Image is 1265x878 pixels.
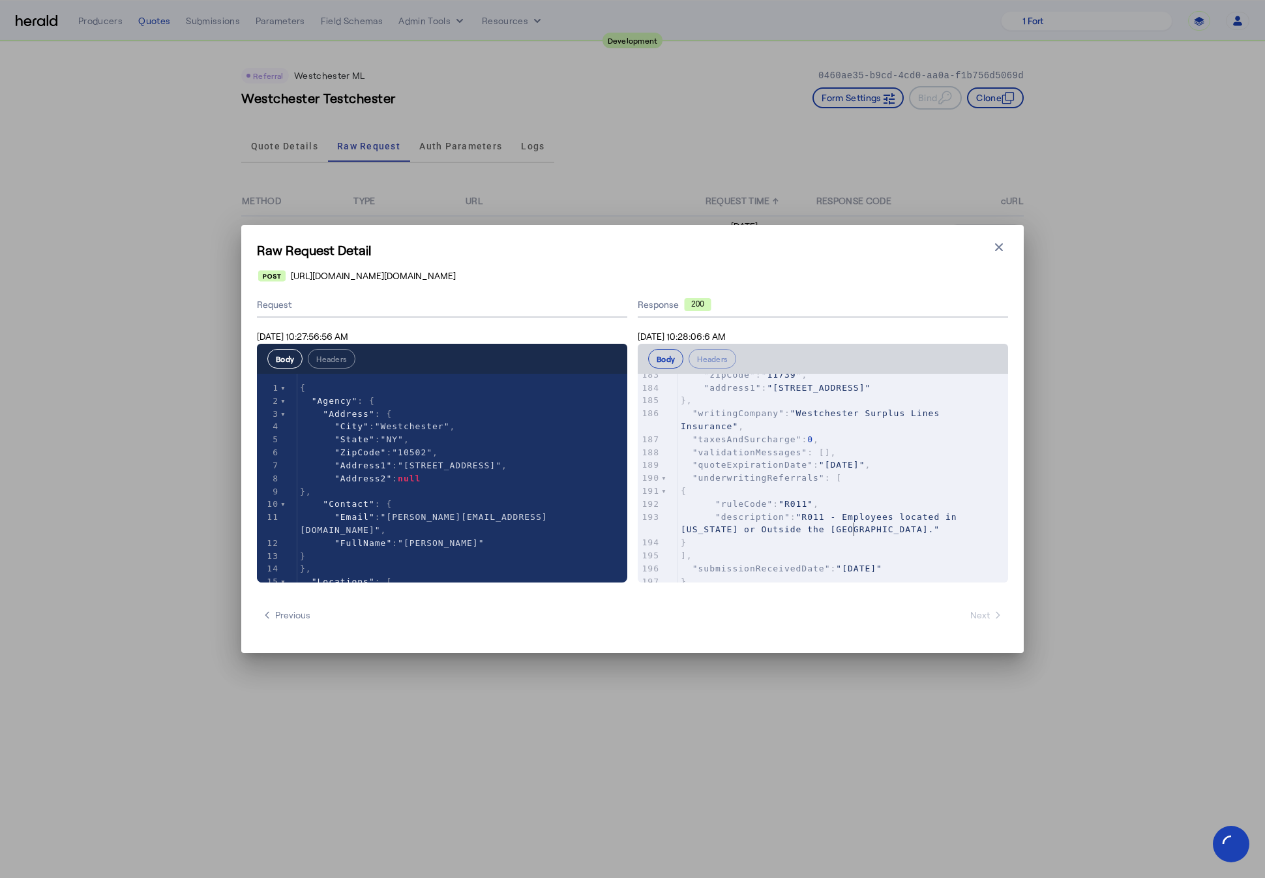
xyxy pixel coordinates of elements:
div: 15 [257,575,280,588]
span: }, [300,487,312,496]
div: 6 [257,446,280,459]
button: Body [648,349,683,369]
div: 11 [257,511,280,524]
div: 191 [638,485,661,498]
span: "Locations" [312,577,375,586]
span: "description" [715,512,790,522]
button: Previous [257,603,316,627]
span: } [681,537,687,547]
span: "ZipCode" [335,447,386,457]
div: 194 [638,536,661,549]
span: "writingCompany" [692,408,784,418]
span: }, [300,564,312,573]
div: 190 [638,472,661,485]
span: : , [300,461,507,470]
div: 187 [638,433,661,446]
span: "[PERSON_NAME][EMAIL_ADDRESS][DOMAIN_NAME]" [300,512,548,535]
div: 184 [638,382,661,395]
span: [DATE] 10:28:06:6 AM [638,331,726,342]
span: "Westchester" [375,421,450,431]
span: "quoteExpirationDate" [692,460,813,470]
span: "R011 - Employees located in [US_STATE] or Outside the [GEOGRAPHIC_DATA]." [681,512,963,535]
div: 12 [257,537,280,550]
span: ], [681,551,692,560]
span: "Agency" [312,396,358,406]
span: "[PERSON_NAME]" [398,538,484,548]
span: 0 [807,434,813,444]
span: "Address2" [335,474,392,483]
div: 185 [638,394,661,407]
span: Next [970,609,1003,622]
span: : , [681,408,945,431]
span: "R011" [779,499,813,509]
span: } [681,577,687,586]
button: Headers [308,349,355,369]
div: 10 [257,498,280,511]
span: "City" [335,421,369,431]
div: 186 [638,407,661,420]
div: 14 [257,562,280,575]
span: [URL][DOMAIN_NAME][DOMAIN_NAME] [291,269,456,282]
span: "submissionReceivedDate" [692,564,831,573]
span: : , [300,434,409,444]
span: : , [681,499,819,509]
span: "validationMessages" [692,447,808,457]
div: 9 [257,485,280,498]
span: : { [300,396,375,406]
div: 189 [638,459,661,472]
div: 183 [638,369,661,382]
span: { [681,486,687,496]
span: "taxesAndSurcharge" [692,434,802,444]
span: }, [681,395,692,405]
span: "address1" [704,383,761,393]
span: { [300,383,306,393]
h1: Raw Request Detail [257,241,1008,259]
span: : , [300,421,455,431]
span: "[STREET_ADDRESS]" [398,461,501,470]
div: 7 [257,459,280,472]
span: : , [300,447,438,457]
div: 1 [257,382,280,395]
span: "ruleCode" [715,499,773,509]
div: 4 [257,420,280,433]
span: : [681,383,871,393]
span: } [300,551,306,561]
button: Next [965,603,1008,627]
span: : { [300,409,392,419]
span: "[DATE]" [836,564,882,573]
span: : , [681,434,819,444]
span: "[DATE]" [819,460,865,470]
div: 192 [638,498,661,511]
span: "State" [335,434,375,444]
span: : [ [681,473,842,483]
span: : , [300,512,548,535]
span: "Westchester Surplus Lines Insurance" [681,408,945,431]
div: 195 [638,549,661,562]
div: 3 [257,408,280,421]
text: 200 [691,299,704,309]
span: : , [681,370,807,380]
span: Previous [262,609,310,622]
span: "underwritingReferrals" [692,473,825,483]
div: 193 [638,511,661,524]
span: "Email" [335,512,375,522]
span: "FullName" [335,538,392,548]
span: : [681,564,882,573]
span: : { [300,499,392,509]
span: : [681,512,963,535]
span: "zipCode" [704,370,755,380]
span: "Address1" [335,461,392,470]
span: "Address" [323,409,374,419]
span: : , [681,460,871,470]
span: : [300,538,484,548]
span: "11739" [762,370,802,380]
span: "10502" [392,447,432,457]
span: : [], [681,447,836,457]
span: null [398,474,421,483]
div: 196 [638,562,661,575]
div: Response [638,298,1008,311]
span: "NY" [381,434,404,444]
div: 2 [257,395,280,408]
span: "Contact" [323,499,374,509]
div: 188 [638,446,661,459]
